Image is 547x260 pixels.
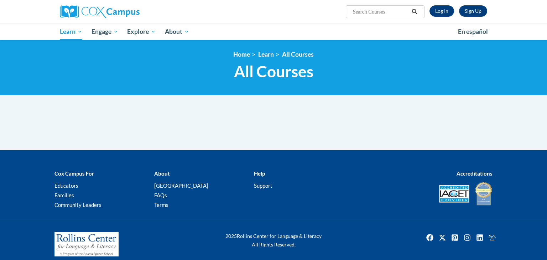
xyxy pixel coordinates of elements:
img: Twitter icon [437,232,448,243]
a: All Courses [282,51,314,58]
span: Explore [127,27,156,36]
a: Educators [54,182,78,189]
a: Community Leaders [54,202,101,208]
b: About [154,170,170,177]
a: Explore [123,24,160,40]
span: About [165,27,189,36]
a: Learn [55,24,87,40]
img: Accredited IACET® Provider [439,185,469,203]
div: Main menu [49,24,498,40]
span: Engage [92,27,118,36]
div: Rollins Center for Language & Literacy All Rights Reserved. [199,232,348,249]
a: Facebook Group [486,232,498,243]
span: 2025 [225,233,237,239]
img: Pinterest icon [449,232,460,243]
b: Cox Campus For [54,170,94,177]
a: En español [453,24,493,39]
img: Cox Campus [60,5,140,18]
a: Terms [154,202,168,208]
a: Twitter [437,232,448,243]
a: Learn [258,51,274,58]
span: Learn [60,27,82,36]
a: FAQs [154,192,167,198]
a: Cox Campus [60,5,195,18]
span: All Courses [234,62,313,81]
a: [GEOGRAPHIC_DATA] [154,182,208,189]
a: Linkedin [474,232,485,243]
b: Accreditations [457,170,493,177]
a: Support [254,182,272,189]
a: Log In [429,5,454,17]
input: Search Courses [352,7,409,16]
img: Facebook group icon [486,232,498,243]
a: Families [54,192,74,198]
a: Pinterest [449,232,460,243]
a: About [160,24,194,40]
img: Instagram icon [462,232,473,243]
a: Home [233,51,250,58]
b: Help [254,170,265,177]
button: Search [409,7,420,16]
img: Rollins Center for Language & Literacy - A Program of the Atlanta Speech School [54,232,119,257]
span: En español [458,28,488,35]
a: Register [459,5,487,17]
a: Engage [87,24,123,40]
a: Instagram [462,232,473,243]
a: Facebook [424,232,436,243]
img: Facebook icon [424,232,436,243]
img: LinkedIn icon [474,232,485,243]
img: IDA® Accredited [475,181,493,206]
